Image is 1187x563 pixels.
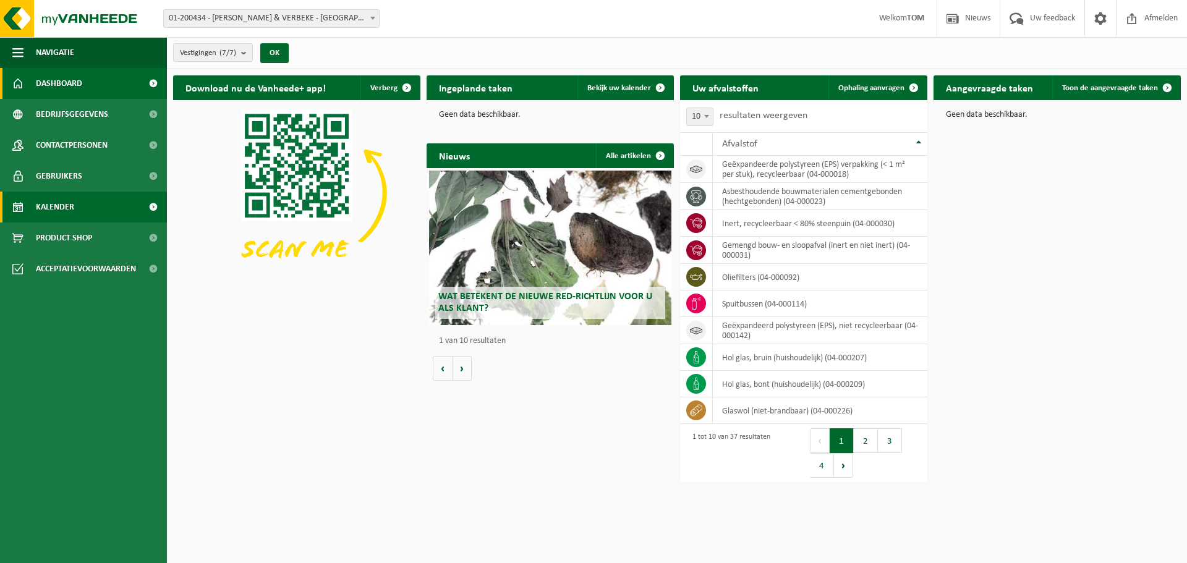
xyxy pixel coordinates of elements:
td: asbesthoudende bouwmaterialen cementgebonden (hechtgebonden) (04-000023) [713,183,927,210]
span: Product Shop [36,222,92,253]
td: geëxpandeerde polystyreen (EPS) verpakking (< 1 m² per stuk), recycleerbaar (04-000018) [713,156,927,183]
span: Contactpersonen [36,130,108,161]
a: Ophaling aanvragen [828,75,926,100]
span: Kalender [36,192,74,222]
span: Bedrijfsgegevens [36,99,108,130]
span: 10 [687,108,713,125]
td: geëxpandeerd polystyreen (EPS), niet recycleerbaar (04-000142) [713,317,927,344]
button: Vestigingen(7/7) [173,43,253,62]
strong: TOM [907,14,924,23]
td: glaswol (niet-brandbaar) (04-000226) [713,397,927,424]
h2: Ingeplande taken [427,75,525,99]
button: Vorige [433,356,453,381]
span: Ophaling aanvragen [838,84,904,92]
button: 1 [830,428,854,453]
button: OK [260,43,289,63]
button: Previous [810,428,830,453]
img: Download de VHEPlus App [173,100,420,286]
h2: Nieuws [427,143,482,167]
span: Toon de aangevraagde taken [1062,84,1158,92]
p: Geen data beschikbaar. [946,111,1168,119]
span: Acceptatievoorwaarden [36,253,136,284]
span: Dashboard [36,68,82,99]
span: Gebruikers [36,161,82,192]
td: hol glas, bruin (huishoudelijk) (04-000207) [713,344,927,371]
td: oliefilters (04-000092) [713,264,927,290]
h2: Uw afvalstoffen [680,75,771,99]
span: Afvalstof [722,139,757,149]
a: Toon de aangevraagde taken [1052,75,1180,100]
a: Wat betekent de nieuwe RED-richtlijn voor u als klant? [429,171,671,325]
button: 2 [854,428,878,453]
button: Verberg [360,75,419,100]
td: inert, recycleerbaar < 80% steenpuin (04-000030) [713,210,927,237]
button: Next [834,453,853,478]
button: 3 [878,428,902,453]
td: hol glas, bont (huishoudelijk) (04-000209) [713,371,927,397]
label: resultaten weergeven [720,111,807,121]
h2: Download nu de Vanheede+ app! [173,75,338,99]
span: Verberg [370,84,398,92]
span: Vestigingen [180,44,236,62]
td: gemengd bouw- en sloopafval (inert en niet inert) (04-000031) [713,237,927,264]
td: spuitbussen (04-000114) [713,290,927,317]
span: Bekijk uw kalender [587,84,651,92]
span: 01-200434 - VULSTEKE & VERBEKE - POPERINGE [163,9,380,28]
span: 10 [686,108,713,126]
span: 01-200434 - VULSTEKE & VERBEKE - POPERINGE [164,10,379,27]
span: Wat betekent de nieuwe RED-richtlijn voor u als klant? [438,292,652,313]
div: 1 tot 10 van 37 resultaten [686,427,770,479]
button: Volgende [453,356,472,381]
p: Geen data beschikbaar. [439,111,662,119]
p: 1 van 10 resultaten [439,337,668,345]
a: Bekijk uw kalender [577,75,673,100]
span: Navigatie [36,37,74,68]
h2: Aangevraagde taken [934,75,1045,99]
a: Alle artikelen [596,143,673,168]
count: (7/7) [219,49,236,57]
button: 4 [810,453,834,478]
